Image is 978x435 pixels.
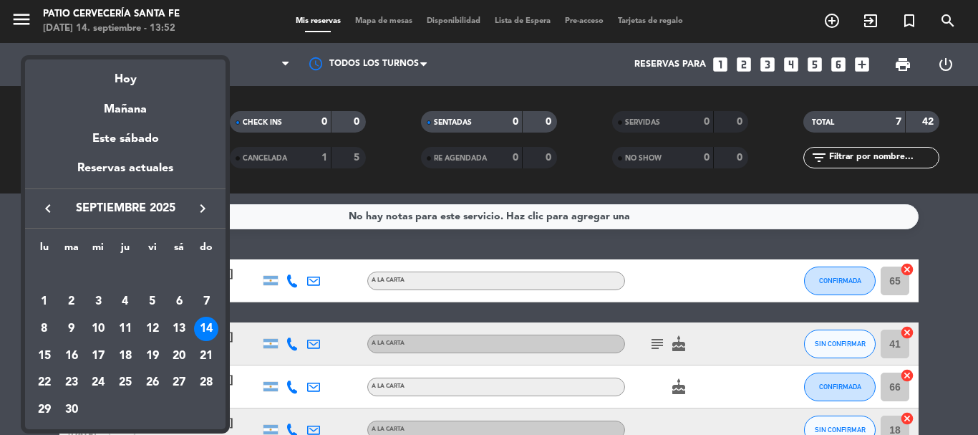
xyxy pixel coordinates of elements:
[113,344,137,368] div: 18
[139,343,166,370] td: 19 de septiembre de 2025
[25,59,226,89] div: Hoy
[193,343,220,370] td: 21 de septiembre de 2025
[58,239,85,262] th: martes
[139,370,166,397] td: 26 de septiembre de 2025
[35,199,61,218] button: keyboard_arrow_left
[58,396,85,424] td: 30 de septiembre de 2025
[58,343,85,370] td: 16 de septiembre de 2025
[32,371,57,396] div: 22
[84,343,112,370] td: 17 de septiembre de 2025
[84,370,112,397] td: 24 de septiembre de 2025
[194,200,211,217] i: keyboard_arrow_right
[194,290,218,314] div: 7
[140,371,165,396] div: 26
[140,344,165,368] div: 19
[31,315,58,343] td: 8 de septiembre de 2025
[193,289,220,316] td: 7 de septiembre de 2025
[84,289,112,316] td: 3 de septiembre de 2025
[166,289,193,316] td: 6 de septiembre de 2025
[59,290,84,314] div: 2
[86,371,110,396] div: 24
[31,343,58,370] td: 15 de septiembre de 2025
[194,344,218,368] div: 21
[58,315,85,343] td: 9 de septiembre de 2025
[58,370,85,397] td: 23 de septiembre de 2025
[113,317,137,341] div: 11
[112,315,139,343] td: 11 de septiembre de 2025
[112,289,139,316] td: 4 de septiembre de 2025
[112,239,139,262] th: jueves
[113,290,137,314] div: 4
[86,317,110,341] div: 10
[139,315,166,343] td: 12 de septiembre de 2025
[194,371,218,396] div: 28
[193,239,220,262] th: domingo
[31,289,58,316] td: 1 de septiembre de 2025
[59,344,84,368] div: 16
[193,370,220,397] td: 28 de septiembre de 2025
[139,239,166,262] th: viernes
[59,371,84,396] div: 23
[61,199,190,218] span: septiembre 2025
[166,239,193,262] th: sábado
[31,370,58,397] td: 22 de septiembre de 2025
[167,344,191,368] div: 20
[113,371,137,396] div: 25
[190,199,216,218] button: keyboard_arrow_right
[166,315,193,343] td: 13 de septiembre de 2025
[112,370,139,397] td: 25 de septiembre de 2025
[39,200,57,217] i: keyboard_arrow_left
[140,290,165,314] div: 5
[32,344,57,368] div: 15
[59,398,84,422] div: 30
[32,317,57,341] div: 8
[167,317,191,341] div: 13
[140,317,165,341] div: 12
[112,343,139,370] td: 18 de septiembre de 2025
[31,396,58,424] td: 29 de septiembre de 2025
[167,371,191,396] div: 27
[84,239,112,262] th: miércoles
[31,262,220,289] td: SEP.
[86,290,110,314] div: 3
[25,119,226,159] div: Este sábado
[166,370,193,397] td: 27 de septiembre de 2025
[194,317,218,341] div: 14
[32,290,57,314] div: 1
[86,344,110,368] div: 17
[166,343,193,370] td: 20 de septiembre de 2025
[32,398,57,422] div: 29
[139,289,166,316] td: 5 de septiembre de 2025
[167,290,191,314] div: 6
[31,239,58,262] th: lunes
[59,317,84,341] div: 9
[84,315,112,343] td: 10 de septiembre de 2025
[193,315,220,343] td: 14 de septiembre de 2025
[25,90,226,119] div: Mañana
[58,289,85,316] td: 2 de septiembre de 2025
[25,159,226,188] div: Reservas actuales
